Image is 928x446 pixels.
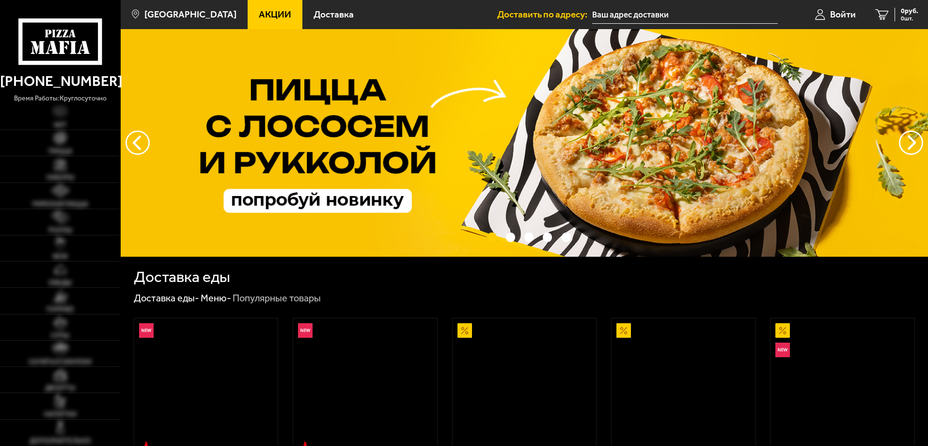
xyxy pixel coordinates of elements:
[543,232,552,242] button: точки переключения
[457,323,472,338] img: Акционный
[592,6,778,24] input: Ваш адрес доставки
[53,253,68,260] span: WOK
[51,332,69,339] span: Супы
[901,16,918,21] span: 0 шт.
[506,232,515,242] button: точки переключения
[233,292,321,305] div: Популярные товары
[32,201,88,208] span: Римская пицца
[899,131,923,155] button: предыдущий
[126,131,150,155] button: следующий
[314,10,354,19] span: Доставка
[775,323,790,338] img: Акционный
[201,292,231,304] a: Меню-
[487,232,496,242] button: точки переключения
[47,174,74,181] span: Наборы
[30,438,91,445] span: Дополнительно
[616,323,631,338] img: Акционный
[54,122,67,129] span: Хит
[45,385,75,392] span: Десерты
[139,323,154,338] img: Новинка
[44,411,77,418] span: Напитки
[134,269,230,285] h1: Доставка еды
[901,8,918,15] span: 0 руб.
[47,306,74,313] span: Горячее
[562,232,571,242] button: точки переключения
[259,10,291,19] span: Акции
[775,343,790,357] img: Новинка
[48,227,72,234] span: Роллы
[524,232,534,242] button: точки переключения
[48,148,72,155] span: Пицца
[29,359,92,365] span: Салаты и закуски
[48,280,72,286] span: Обеды
[134,292,199,304] a: Доставка еды-
[298,323,313,338] img: Новинка
[830,10,856,19] span: Войти
[497,10,592,19] span: Доставить по адресу:
[144,10,236,19] span: [GEOGRAPHIC_DATA]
